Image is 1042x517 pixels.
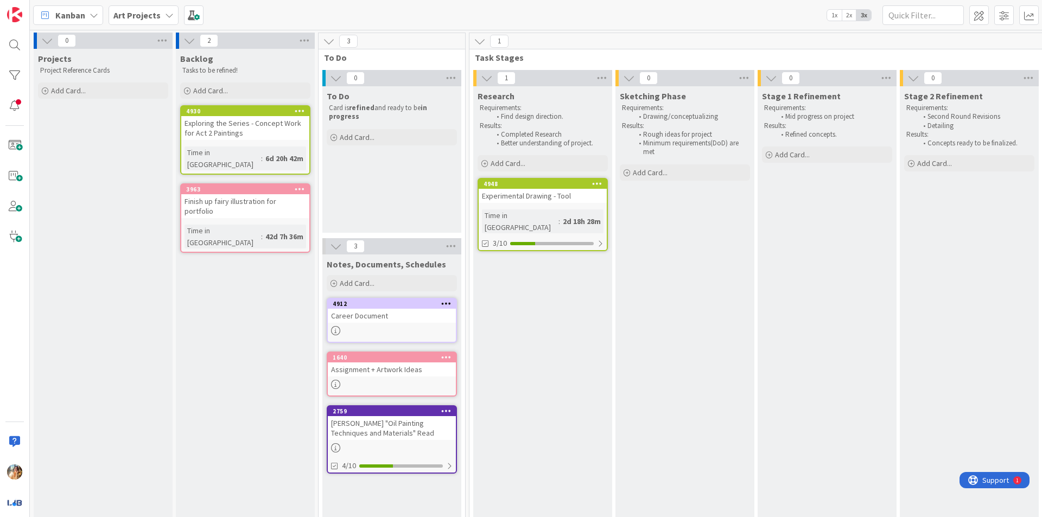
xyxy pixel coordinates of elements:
[261,231,263,242] span: :
[327,259,446,270] span: Notes, Documents, Schedules
[882,5,964,25] input: Quick Filter...
[185,146,261,170] div: Time in [GEOGRAPHIC_DATA]
[261,152,263,164] span: :
[340,278,374,288] span: Add Card...
[51,86,86,95] span: Add Card...
[491,139,606,148] li: Better understanding of project.
[181,116,309,140] div: Exploring the Series - Concept Work for Act 2 Paintings
[186,186,309,193] div: 3963
[181,194,309,218] div: Finish up fairy illustration for portfolio
[904,91,983,101] span: Stage 2 Refinement
[182,66,308,75] p: Tasks to be refined!
[58,34,76,47] span: 0
[781,72,800,85] span: 0
[186,107,309,115] div: 4930
[7,464,22,480] img: JF
[329,103,429,121] strong: in progress
[328,299,456,323] div: 4912Career Document
[560,215,603,227] div: 2d 18h 28m
[491,112,606,121] li: Find design direction.
[924,72,942,85] span: 0
[620,91,686,101] span: Sketching Phase
[328,299,456,309] div: 4912
[775,130,891,139] li: Refined concepts.
[493,238,507,249] span: 3/10
[113,10,161,21] b: Art Projects
[842,10,856,21] span: 2x
[333,407,456,415] div: 2759
[346,240,365,253] span: 3
[346,72,365,85] span: 0
[827,10,842,21] span: 1x
[622,122,748,130] p: Results:
[181,106,309,140] div: 4930Exploring the Series - Concept Work for Act 2 Paintings
[56,4,59,13] div: 1
[342,460,356,471] span: 4/10
[327,91,350,101] span: To Do
[340,132,374,142] span: Add Card...
[263,231,306,242] div: 42d 7h 36m
[181,106,309,116] div: 4930
[775,112,891,121] li: Mid progress on project
[180,53,213,64] span: Backlog
[328,406,456,416] div: 2759
[55,9,85,22] span: Kanban
[328,416,456,440] div: [PERSON_NAME] "Oil Painting Techniques and Materials" Read
[622,104,748,112] p: Requirements:
[917,112,1033,121] li: Second Round Revisions
[480,104,606,112] p: Requirements:
[328,362,456,376] div: Assignment + Artwork Ideas
[478,91,514,101] span: Research
[484,180,607,188] div: 4948
[764,122,890,130] p: Results:
[23,2,49,15] span: Support
[906,130,1032,139] p: Results:
[775,150,810,159] span: Add Card...
[263,152,306,164] div: 6d 20h 42m
[328,353,456,362] div: 1640
[482,209,558,233] div: Time in [GEOGRAPHIC_DATA]
[185,225,261,248] div: Time in [GEOGRAPHIC_DATA]
[40,66,166,75] p: Project Reference Cards
[639,72,658,85] span: 0
[633,139,748,157] li: Minimum requirements(DoD) are met
[328,406,456,440] div: 2759[PERSON_NAME] "Oil Painting Techniques and Materials" Read
[633,168,668,177] span: Add Card...
[917,139,1033,148] li: Concepts ready to be finalized.
[193,86,228,95] span: Add Card...
[479,179,607,189] div: 4948
[917,158,952,168] span: Add Card...
[480,122,606,130] p: Results:
[906,104,1032,112] p: Requirements:
[558,215,560,227] span: :
[479,189,607,203] div: Experimental Drawing - Tool
[917,122,1033,130] li: Detailing
[764,104,890,112] p: Requirements:
[339,35,358,48] span: 3
[328,309,456,323] div: Career Document
[633,130,748,139] li: Rough ideas for project
[490,35,509,48] span: 1
[762,91,841,101] span: Stage 1 Refinement
[328,353,456,376] div: 1640Assignment + Artwork Ideas
[633,112,748,121] li: Drawing/conceptualizing
[7,7,22,22] img: Visit kanbanzone.com
[856,10,871,21] span: 3x
[349,103,374,112] strong: refined
[181,184,309,218] div: 3963Finish up fairy illustration for portfolio
[333,354,456,361] div: 1640
[7,495,22,510] img: avatar
[38,53,72,64] span: Projects
[200,34,218,47] span: 2
[329,104,455,122] p: Card is and ready to be
[333,300,456,308] div: 4912
[324,52,452,63] span: To Do
[491,130,606,139] li: Completed Research
[181,184,309,194] div: 3963
[497,72,516,85] span: 1
[479,179,607,203] div: 4948Experimental Drawing - Tool
[491,158,525,168] span: Add Card...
